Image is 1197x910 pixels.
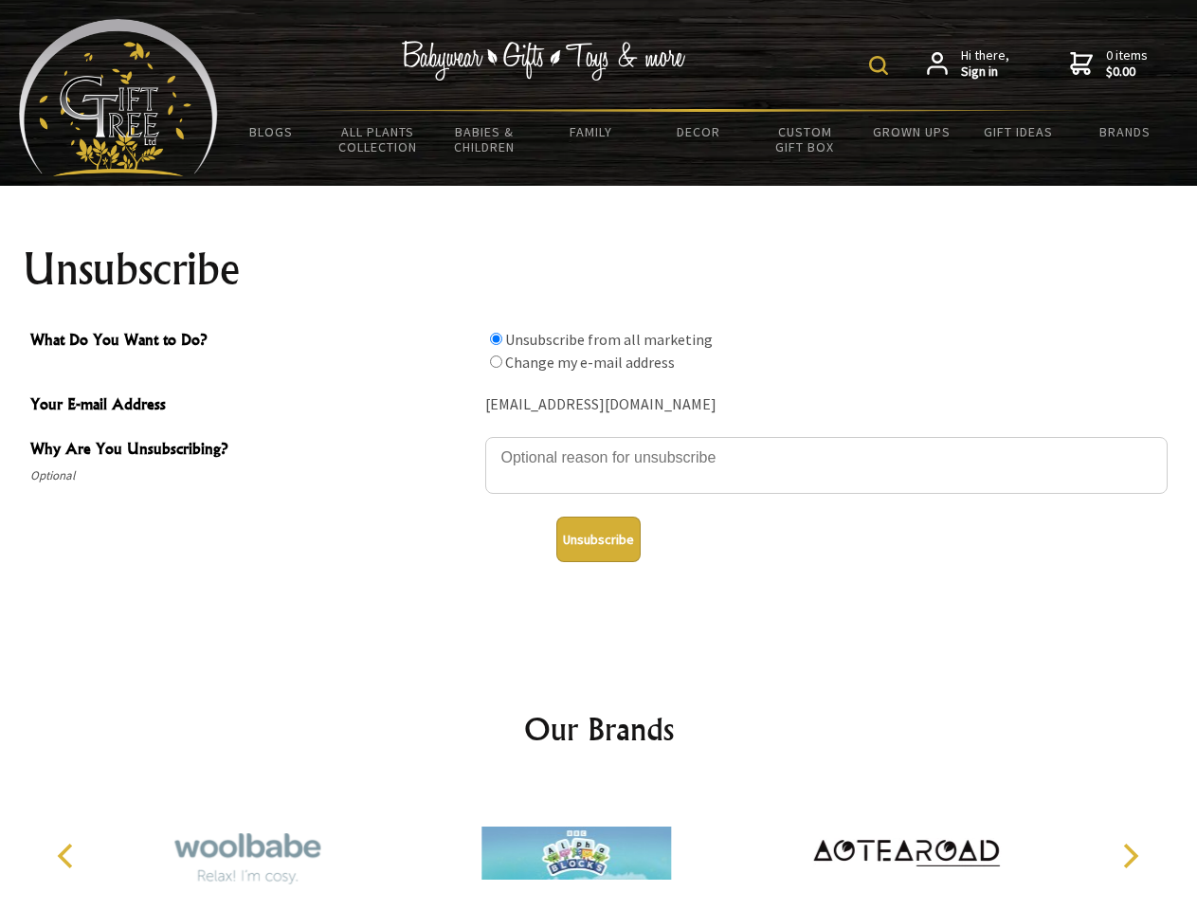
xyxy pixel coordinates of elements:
[47,835,89,877] button: Previous
[556,517,641,562] button: Unsubscribe
[431,112,538,167] a: Babies & Children
[505,353,675,372] label: Change my e-mail address
[644,112,752,152] a: Decor
[38,706,1160,752] h2: Our Brands
[1106,64,1148,81] strong: $0.00
[30,437,476,464] span: Why Are You Unsubscribing?
[30,328,476,355] span: What Do You Want to Do?
[538,112,645,152] a: Family
[402,41,686,81] img: Babywear - Gifts - Toys & more
[869,56,888,75] img: product search
[1070,47,1148,81] a: 0 items$0.00
[961,64,1009,81] strong: Sign in
[965,112,1072,152] a: Gift Ideas
[961,47,1009,81] span: Hi there,
[218,112,325,152] a: BLOGS
[23,246,1175,292] h1: Unsubscribe
[1106,46,1148,81] span: 0 items
[30,392,476,420] span: Your E-mail Address
[485,437,1168,494] textarea: Why Are You Unsubscribing?
[1109,835,1151,877] button: Next
[325,112,432,167] a: All Plants Collection
[485,391,1168,420] div: [EMAIL_ADDRESS][DOMAIN_NAME]
[30,464,476,487] span: Optional
[1072,112,1179,152] a: Brands
[490,333,502,345] input: What Do You Want to Do?
[19,19,218,176] img: Babyware - Gifts - Toys and more...
[927,47,1009,81] a: Hi there,Sign in
[752,112,859,167] a: Custom Gift Box
[490,355,502,368] input: What Do You Want to Do?
[505,330,713,349] label: Unsubscribe from all marketing
[858,112,965,152] a: Grown Ups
